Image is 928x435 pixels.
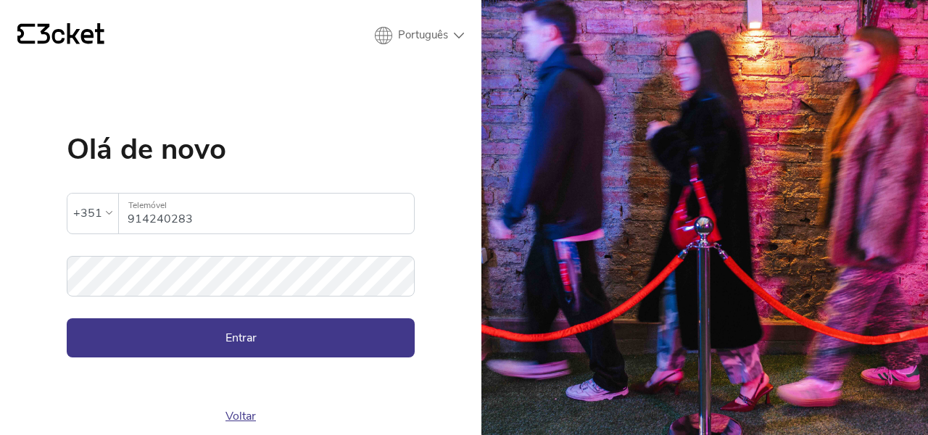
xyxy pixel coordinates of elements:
[67,318,415,357] button: Entrar
[119,194,414,217] label: Telemóvel
[17,24,35,44] g: {' '}
[67,135,415,164] h1: Olá de novo
[128,194,414,233] input: Telemóvel
[67,256,415,280] label: Palavra-passe
[17,23,104,48] a: {' '}
[73,202,102,224] div: +351
[225,408,256,424] a: Voltar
